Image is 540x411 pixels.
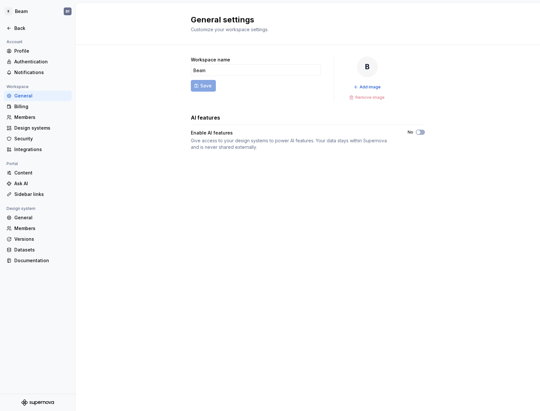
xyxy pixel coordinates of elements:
div: Authentication [14,58,69,65]
div: Members [14,114,69,121]
a: Ask AI [4,178,72,189]
a: Content [4,168,72,178]
div: Portal [4,160,20,168]
div: Design systems [14,125,69,131]
a: Integrations [4,144,72,155]
a: Sidebar links [4,189,72,199]
a: Back [4,23,72,33]
div: Datasets [14,247,69,253]
div: Sidebar links [14,191,69,198]
a: Design systems [4,123,72,133]
div: Versions [14,236,69,242]
a: Notifications [4,67,72,78]
div: Workspace [4,83,31,91]
label: Workspace name [191,57,230,63]
button: Add image [351,83,384,92]
div: Members [14,225,69,232]
div: B [357,57,378,77]
a: Billing [4,101,72,112]
a: Members [4,223,72,234]
span: Add image [360,84,381,90]
div: Back [14,25,69,32]
div: General [14,214,69,221]
a: Documentation [4,255,72,266]
a: Authentication [4,57,72,67]
div: Enable AI features [191,130,396,136]
h2: General settings [191,15,417,25]
div: Notifications [14,69,69,76]
a: Members [4,112,72,122]
button: BBeamBF [1,4,74,19]
a: Versions [4,234,72,244]
span: Customize your workspace settings. [191,27,269,32]
div: Content [14,170,69,176]
div: Beam [15,8,28,15]
a: Datasets [4,245,72,255]
a: Profile [4,46,72,56]
svg: Supernova Logo [21,399,54,406]
div: Documentation [14,257,69,264]
div: Billing [14,103,69,110]
a: General [4,91,72,101]
div: Give access to your design systems to power AI features. Your data stays within Supernova and is ... [191,137,396,150]
div: Design system [4,205,38,212]
div: General [14,93,69,99]
h3: AI features [191,114,220,122]
div: Integrations [14,146,69,153]
div: BF [66,9,70,14]
div: Ask AI [14,180,69,187]
div: Profile [14,48,69,54]
div: Security [14,135,69,142]
div: Account [4,38,25,46]
a: Security [4,134,72,144]
label: No [408,130,413,135]
a: General [4,212,72,223]
div: B [5,7,12,15]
